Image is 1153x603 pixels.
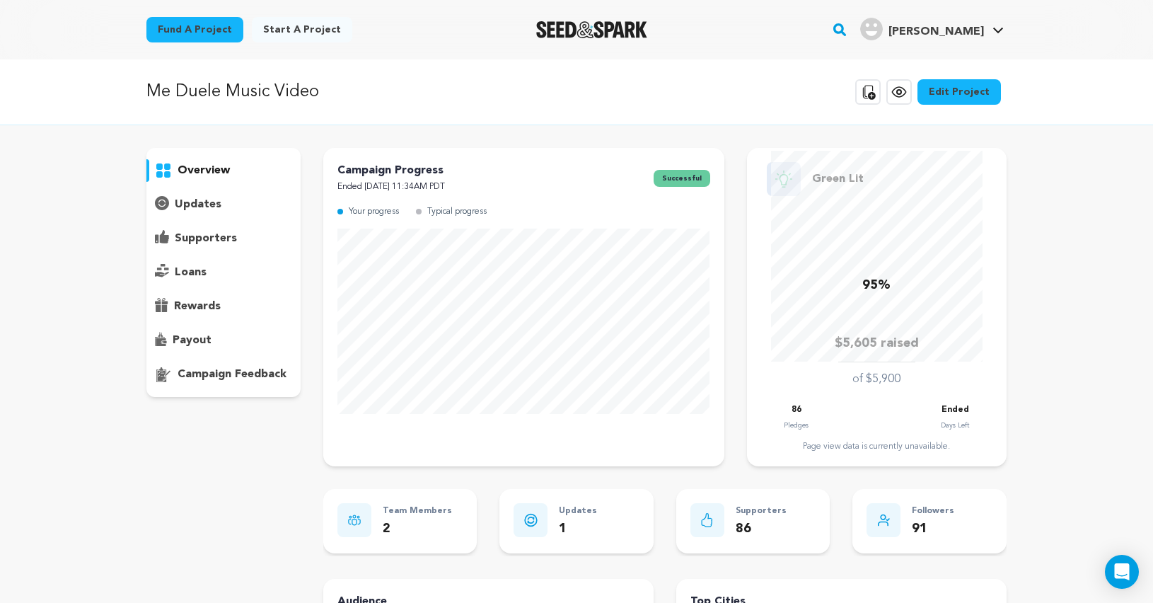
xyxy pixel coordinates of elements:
p: Days Left [941,418,969,432]
img: Seed&Spark Logo Dark Mode [536,21,647,38]
p: campaign feedback [178,366,286,383]
p: updates [175,196,221,213]
p: Team Members [383,503,452,519]
p: payout [173,332,212,349]
p: Supporters [736,503,787,519]
img: user.png [860,18,883,40]
p: Ended [DATE] 11:34AM PDT [337,179,445,195]
div: Jessica G.'s Profile [860,18,984,40]
button: updates [146,193,301,216]
p: Typical progress [427,204,487,220]
a: Edit Project [917,79,1001,105]
button: campaign feedback [146,363,301,386]
button: loans [146,261,301,284]
p: Followers [912,503,954,519]
div: Page view data is currently unavailable. [761,441,992,452]
p: rewards [174,298,221,315]
span: successful [654,170,710,187]
p: 86 [736,519,787,539]
button: overview [146,159,301,182]
p: Me Duele Music Video [146,79,319,105]
p: Pledges [784,418,809,432]
p: supporters [175,230,237,247]
p: 91 [912,519,954,539]
p: 86 [792,402,801,418]
button: payout [146,329,301,352]
p: Updates [559,503,597,519]
button: rewards [146,295,301,318]
p: of $5,900 [852,371,900,388]
p: overview [178,162,230,179]
p: Campaign Progress [337,162,445,179]
p: 1 [559,519,597,539]
a: Seed&Spark Homepage [536,21,647,38]
a: Start a project [252,17,352,42]
p: 95% [862,275,891,296]
button: supporters [146,227,301,250]
p: Your progress [349,204,399,220]
p: 2 [383,519,452,539]
p: Ended [941,402,969,418]
a: Jessica G.'s Profile [857,15,1007,40]
div: Open Intercom Messenger [1105,555,1139,589]
span: Jessica G.'s Profile [857,15,1007,45]
p: loans [175,264,207,281]
span: [PERSON_NAME] [888,26,984,38]
a: Fund a project [146,17,243,42]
